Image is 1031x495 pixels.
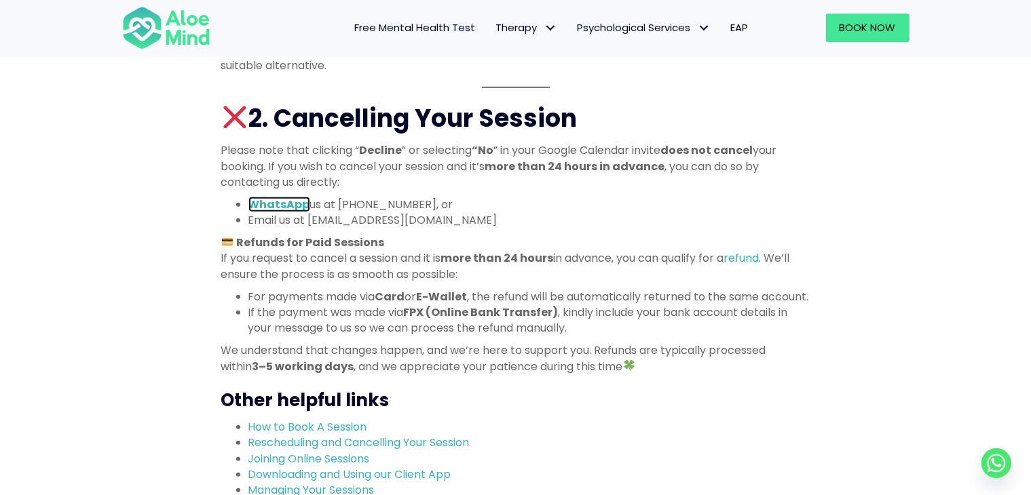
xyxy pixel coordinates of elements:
h3: Other helpful links [221,388,810,412]
img: 🍀 [624,360,635,371]
a: WhatsApp [248,197,310,212]
strong: E-Wallet [417,289,468,304]
strong: does not cancel [661,142,753,158]
a: How to Book A Session [248,419,367,435]
p: We understand that changes happen, and we’re here to support you. Refunds are typically processed... [221,342,810,374]
img: Aloe mind Logo [122,5,210,50]
img: 💳 [222,237,233,248]
li: If the payment was made via , kindly include your bank account details in your message to us so w... [248,304,810,336]
strong: Card [375,289,405,304]
strong: Decline [360,142,402,158]
li: Email us at [EMAIL_ADDRESS][DOMAIN_NAME] [248,212,810,228]
strong: 3–5 working days [252,359,354,374]
span: EAP [731,20,749,35]
p: Please note that clicking “ ” or selecting ” in your Google Calendar invite your booking. If you ... [221,142,810,190]
img: ❌ [223,105,247,130]
span: Therapy: submenu [541,18,561,38]
li: us at [PHONE_NUMBER], or [248,197,810,212]
a: Rescheduling and Cancelling Your Session [248,435,470,450]
a: EAP [721,14,759,42]
a: Joining Online Sessions [248,451,370,467]
a: Whatsapp [981,448,1011,478]
a: TherapyTherapy: submenu [486,14,567,42]
a: Psychological ServicesPsychological Services: submenu [567,14,721,42]
strong: “No [472,142,494,158]
li: For payments made via or , the refund will be automatically returned to the same account. [248,289,810,304]
strong: more than 24 hours [441,250,554,266]
span: Therapy [496,20,557,35]
nav: Menu [228,14,759,42]
a: Free Mental Health Test [345,14,486,42]
a: Book Now [826,14,910,42]
strong: FPX (Online Bank Transfer) [404,304,559,320]
strong: Refunds for Paid Sessions [236,235,384,250]
span: Free Mental Health Test [355,20,476,35]
span: Psychological Services [578,20,711,35]
a: refund [724,250,760,266]
p: If you don’t see a time that works for you, feel free to reach out — we’ll do our best to help yo... [221,42,810,73]
p: If you request to cancel a session and it is in advance, you can qualify for a . We’ll ensure the... [221,235,810,282]
h2: 2. Cancelling Your Session [221,102,810,136]
strong: more than 24 hours in advance [485,159,665,174]
a: Downloading and Using our Client App [248,467,451,482]
span: Psychological Services: submenu [694,18,714,38]
span: Book Now [840,20,896,35]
